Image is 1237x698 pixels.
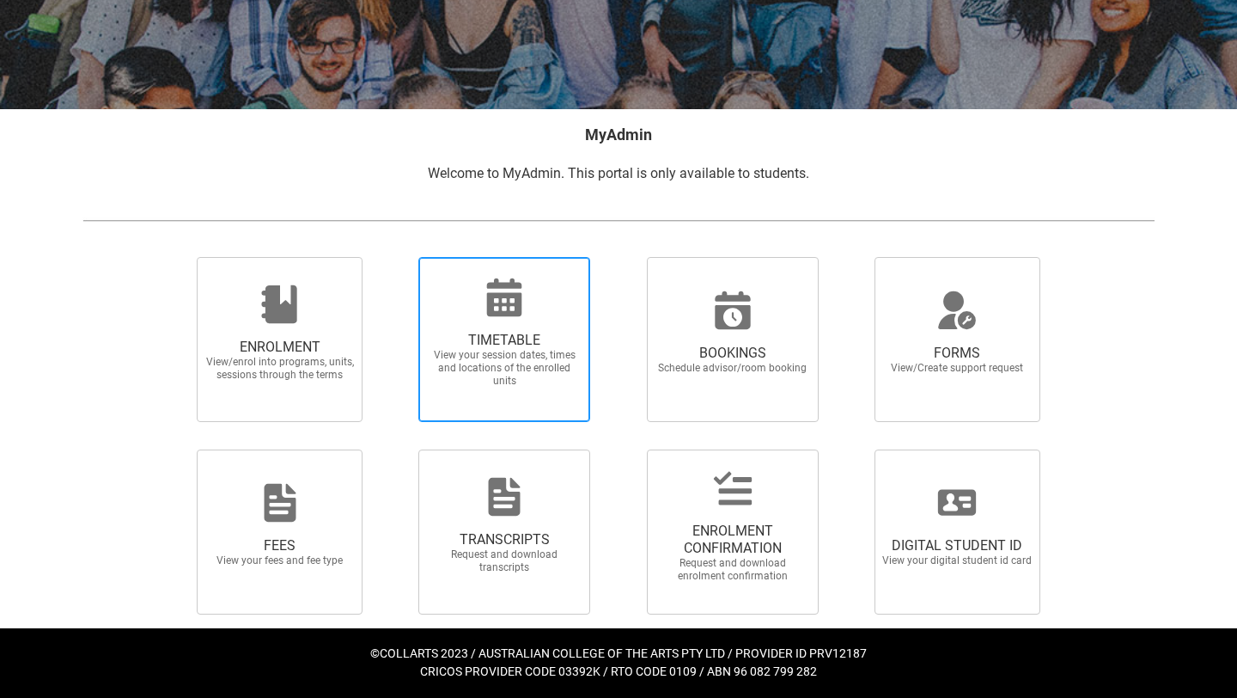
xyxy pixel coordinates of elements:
[881,554,1033,567] span: View your digital student id card
[881,362,1033,375] span: View/Create support request
[204,339,356,356] span: ENROLMENT
[657,362,808,375] span: Schedule advisor/room booking
[657,345,808,362] span: BOOKINGS
[428,165,809,181] span: Welcome to MyAdmin. This portal is only available to students.
[881,345,1033,362] span: FORMS
[204,554,356,567] span: View your fees and fee type
[204,537,356,554] span: FEES
[204,356,356,382] span: View/enrol into programs, units, sessions through the terms
[429,548,580,574] span: Request and download transcripts
[881,537,1033,554] span: DIGITAL STUDENT ID
[429,349,580,388] span: View your session dates, times and locations of the enrolled units
[429,332,580,349] span: TIMETABLE
[82,123,1155,146] h2: MyAdmin
[657,557,808,583] span: Request and download enrolment confirmation
[657,523,808,557] span: ENROLMENT CONFIRMATION
[429,531,580,548] span: TRANSCRIPTS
